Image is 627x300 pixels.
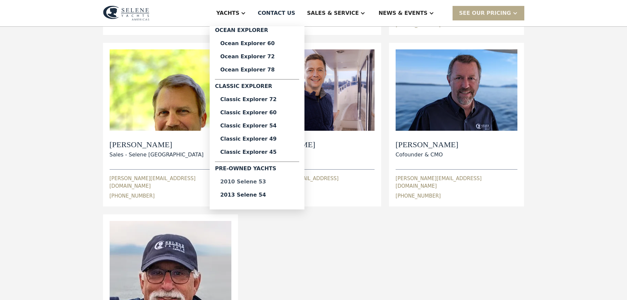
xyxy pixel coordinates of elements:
div: Sales - Selene [GEOGRAPHIC_DATA] [110,151,204,159]
div: Yachts [216,9,239,17]
a: 2013 Selene 54 [215,188,299,202]
div: SEE Our Pricing [453,6,524,20]
div: 2010 Selene 53 [220,179,294,184]
div: [PERSON_NAME][EMAIL_ADDRESS][DOMAIN_NAME] [396,175,518,190]
a: 2010 Selene 53 [215,175,299,188]
img: logo [103,6,149,21]
div: [PHONE_NUMBER] [396,192,441,200]
div: Ocean Explorer 60 [220,41,294,46]
div: [PHONE_NUMBER] [110,192,155,200]
div: [PERSON_NAME]PNW Yachts[PERSON_NAME][EMAIL_ADDRESS][DOMAIN_NAME][PHONE_NUMBER] [252,49,375,200]
div: Ocean Explorer [215,26,299,37]
div: Classic Explorer 49 [220,136,294,142]
nav: Yachts [210,26,304,209]
div: Pre-Owned Yachts [215,165,299,175]
h2: [PERSON_NAME] [110,140,204,150]
a: Ocean Explorer 60 [215,37,299,50]
div: SEE Our Pricing [459,9,511,17]
div: 2013 Selene 54 [220,192,294,198]
div: Ocean Explorer 78 [220,67,294,72]
a: Ocean Explorer 78 [215,63,299,76]
div: [PERSON_NAME][EMAIL_ADDRESS][DOMAIN_NAME] [252,175,375,190]
a: Classic Explorer 72 [215,93,299,106]
a: Classic Explorer 60 [215,106,299,119]
a: Classic Explorer 45 [215,146,299,159]
div: Classic Explorer [215,82,299,93]
div: Classic Explorer 45 [220,150,294,155]
div: Classic Explorer 60 [220,110,294,115]
div: Sales & Service [307,9,359,17]
div: Ocean Explorer 72 [220,54,294,59]
a: Ocean Explorer 72 [215,50,299,63]
div: Contact US [258,9,295,17]
div: [PERSON_NAME][EMAIL_ADDRESS][DOMAIN_NAME] [110,175,232,190]
a: Classic Explorer 49 [215,132,299,146]
div: [PERSON_NAME]Sales - Selene [GEOGRAPHIC_DATA][PERSON_NAME][EMAIL_ADDRESS][DOMAIN_NAME][PHONE_NUMBER] [110,49,232,200]
h2: [PERSON_NAME] [396,140,458,150]
div: Classic Explorer 72 [220,97,294,102]
div: News & EVENTS [379,9,428,17]
div: [PERSON_NAME]Cofounder & CMO[PERSON_NAME][EMAIL_ADDRESS][DOMAIN_NAME][PHONE_NUMBER] [396,49,518,200]
div: Classic Explorer 54 [220,123,294,128]
a: Classic Explorer 54 [215,119,299,132]
div: Cofounder & CMO [396,151,458,159]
